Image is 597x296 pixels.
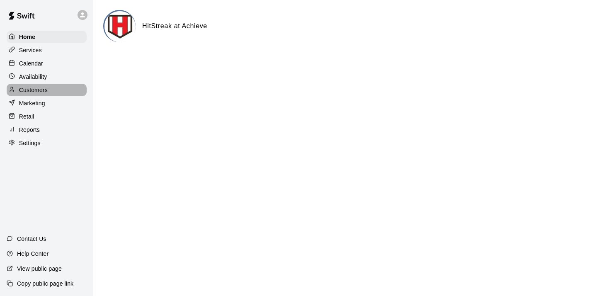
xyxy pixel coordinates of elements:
[7,44,87,56] a: Services
[7,124,87,136] a: Reports
[19,46,42,54] p: Services
[104,11,136,42] img: HitStreak at Achieve logo
[7,70,87,83] a: Availability
[7,97,87,109] a: Marketing
[17,250,49,258] p: Help Center
[19,112,34,121] p: Retail
[19,86,48,94] p: Customers
[7,31,87,43] a: Home
[19,33,36,41] p: Home
[17,279,73,288] p: Copy public page link
[17,264,62,273] p: View public page
[7,137,87,149] a: Settings
[17,235,46,243] p: Contact Us
[19,126,40,134] p: Reports
[19,99,45,107] p: Marketing
[7,110,87,123] a: Retail
[19,139,41,147] p: Settings
[7,84,87,96] a: Customers
[19,73,47,81] p: Availability
[7,57,87,70] a: Calendar
[142,21,207,32] h6: HitStreak at Achieve
[19,59,43,68] p: Calendar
